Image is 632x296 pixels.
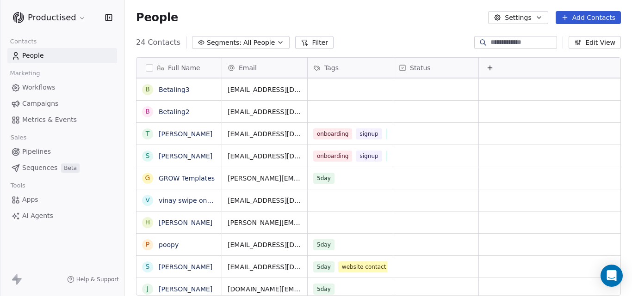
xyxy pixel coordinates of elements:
[228,107,302,116] span: [EMAIL_ADDRESS][DOMAIN_NAME]
[159,219,212,226] a: [PERSON_NAME]
[7,48,117,63] a: People
[145,85,150,94] div: B
[136,11,178,24] span: People
[556,11,621,24] button: Add Contacts
[6,66,44,80] span: Marketing
[228,218,302,227] span: [PERSON_NAME][EMAIL_ADDRESS][DOMAIN_NAME]
[168,63,200,72] span: Full Name
[67,276,119,283] a: Help & Support
[239,63,257,72] span: Email
[228,284,302,294] span: [DOMAIN_NAME][EMAIL_ADDRESS][DOMAIN_NAME]
[313,173,335,184] span: 5day
[146,151,150,161] div: S
[6,179,29,193] span: Tools
[228,151,302,161] span: [EMAIL_ADDRESS][DOMAIN_NAME]
[159,130,212,138] a: [PERSON_NAME]
[228,174,302,183] span: [PERSON_NAME][EMAIL_ADDRESS]
[356,128,382,139] span: signup
[324,63,339,72] span: Tags
[7,208,117,224] a: AI Agents
[338,261,414,272] span: website contact us optin
[313,239,335,250] span: 5day
[22,147,51,157] span: Pipelines
[22,115,77,125] span: Metrics & Events
[313,284,335,295] span: 5day
[410,63,431,72] span: Status
[228,262,302,272] span: [EMAIL_ADDRESS][DOMAIN_NAME]
[22,99,58,109] span: Campaigns
[313,261,335,272] span: 5day
[146,240,149,249] div: p
[386,128,415,139] span: register
[356,151,382,162] span: signup
[313,151,352,162] span: onboarding
[222,58,307,78] div: Email
[13,12,24,23] img: Logo%20(1).svg
[11,10,88,25] button: Productised
[601,265,623,287] div: Open Intercom Messenger
[136,58,222,78] div: Full Name
[393,58,478,78] div: Status
[207,38,242,48] span: Segments:
[159,108,190,115] a: Betaling2
[228,196,302,205] span: [EMAIL_ADDRESS][DOMAIN_NAME]
[569,36,621,49] button: Edit View
[136,37,180,48] span: 24 Contacts
[146,129,150,139] div: T
[145,217,150,227] div: H
[7,160,117,175] a: SequencesBeta
[386,151,415,162] span: register
[228,129,302,139] span: [EMAIL_ADDRESS][DOMAIN_NAME]
[22,83,56,92] span: Workflows
[159,263,212,271] a: [PERSON_NAME]
[145,195,150,205] div: v
[22,51,44,60] span: People
[228,85,302,94] span: [EMAIL_ADDRESS][DOMAIN_NAME]
[61,163,80,173] span: Beta
[145,107,150,116] div: B
[488,11,548,24] button: Settings
[159,241,179,248] a: poopy
[159,285,212,293] a: [PERSON_NAME]
[7,96,117,111] a: Campaigns
[7,80,117,95] a: Workflows
[222,78,621,296] div: grid
[159,175,215,182] a: GROW Templates
[243,38,275,48] span: All People
[6,131,31,145] span: Sales
[6,35,41,48] span: Contacts
[28,12,76,24] span: Productised
[228,240,302,249] span: [EMAIL_ADDRESS][DOMAIN_NAME]
[295,36,334,49] button: Filter
[22,195,38,205] span: Apps
[22,163,57,173] span: Sequences
[146,262,150,272] div: S
[7,112,117,127] a: Metrics & Events
[136,78,222,296] div: grid
[313,128,352,139] span: onboarding
[145,173,150,183] div: G
[7,144,117,159] a: Pipelines
[22,211,53,221] span: AI Agents
[76,276,119,283] span: Help & Support
[147,284,149,294] div: j
[159,86,190,93] a: Betaling3
[159,197,225,204] a: vinay swipe one dev
[308,58,393,78] div: Tags
[159,152,212,160] a: [PERSON_NAME]
[7,192,117,207] a: Apps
